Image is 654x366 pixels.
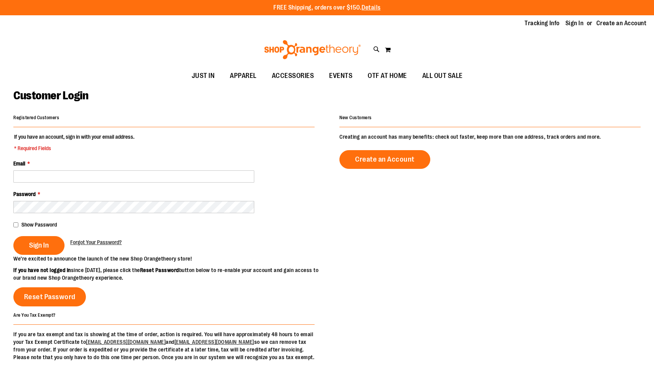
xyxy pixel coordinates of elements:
[13,191,36,197] span: Password
[273,3,381,12] p: FREE Shipping, orders over $150.
[29,241,49,249] span: Sign In
[70,238,122,246] a: Forgot Your Password?
[13,266,327,282] p: since [DATE], please click the button below to re-enable your account and gain access to our bran...
[174,339,254,345] a: [EMAIL_ADDRESS][DOMAIN_NAME]
[329,67,352,84] span: EVENTS
[13,255,327,262] p: We’re excited to announce the launch of the new Shop Orangetheory store!
[13,133,135,152] legend: If you have an account, sign in with your email address.
[14,144,134,152] span: * Required Fields
[368,67,407,84] span: OTF AT HOME
[13,236,65,255] button: Sign In
[13,267,71,273] strong: If you have not logged in
[355,155,415,164] span: Create an Account
[596,19,647,28] a: Create an Account
[565,19,584,28] a: Sign In
[13,160,25,167] span: Email
[525,19,560,28] a: Tracking Info
[13,89,88,102] span: Customer Login
[13,312,56,317] strong: Are You Tax Exempt?
[13,330,315,361] p: If you are tax exempt and tax is showing at the time of order, action is required. You will have ...
[24,293,76,301] span: Reset Password
[339,150,430,169] a: Create an Account
[339,115,372,120] strong: New Customers
[263,40,362,59] img: Shop Orangetheory
[192,67,215,84] span: JUST IN
[272,67,314,84] span: ACCESSORIES
[86,339,166,345] a: [EMAIL_ADDRESS][DOMAIN_NAME]
[422,67,463,84] span: ALL OUT SALE
[21,222,57,228] span: Show Password
[13,115,59,120] strong: Registered Customers
[13,287,86,306] a: Reset Password
[362,4,381,11] a: Details
[70,239,122,245] span: Forgot Your Password?
[230,67,257,84] span: APPAREL
[339,133,641,141] p: Creating an account has many benefits: check out faster, keep more than one address, track orders...
[140,267,179,273] strong: Reset Password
